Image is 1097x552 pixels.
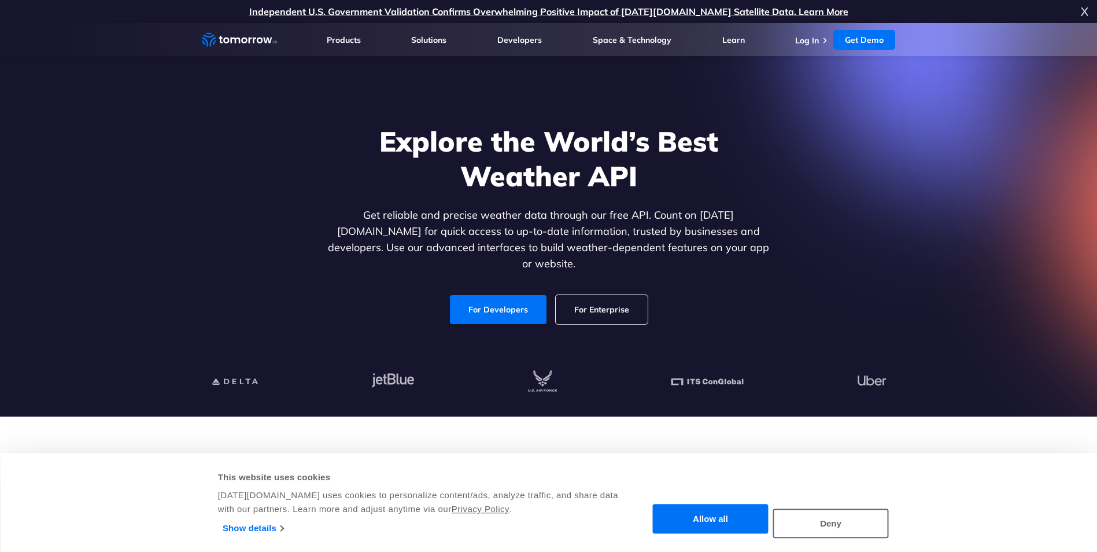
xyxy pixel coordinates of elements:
a: Show details [223,520,283,537]
a: Privacy Policy [452,504,509,514]
a: Home link [202,31,277,49]
h1: Explore the World’s Best Weather API [326,124,772,193]
button: Allow all [653,505,769,534]
button: Deny [773,509,889,538]
a: Log In [795,35,819,46]
a: Independent U.S. Government Validation Confirms Overwhelming Positive Impact of [DATE][DOMAIN_NAM... [249,6,848,17]
a: Learn [722,35,745,45]
p: Get reliable and precise weather data through our free API. Count on [DATE][DOMAIN_NAME] for quic... [326,207,772,272]
a: Solutions [411,35,446,45]
div: [DATE][DOMAIN_NAME] uses cookies to personalize content/ads, analyze traffic, and share data with... [218,488,620,516]
a: For Developers [450,295,546,324]
a: Products [327,35,361,45]
div: This website uses cookies [218,470,620,484]
a: Space & Technology [593,35,671,45]
a: For Enterprise [556,295,648,324]
a: Developers [497,35,542,45]
a: Get Demo [833,30,895,50]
